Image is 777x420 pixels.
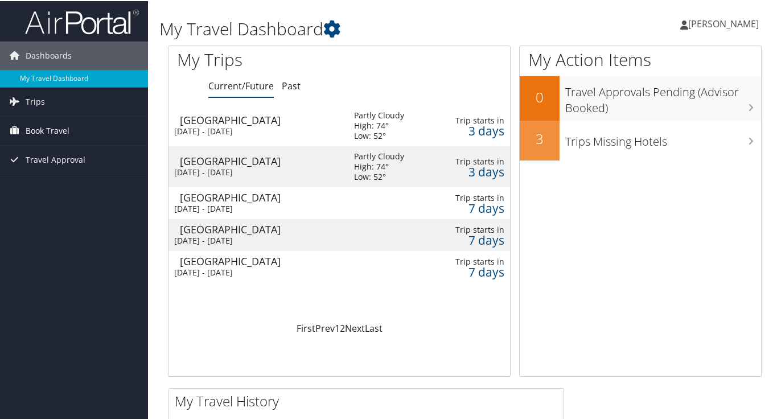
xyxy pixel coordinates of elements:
h2: 3 [520,128,560,147]
a: [PERSON_NAME] [680,6,770,40]
a: Current/Future [208,79,274,91]
div: Partly Cloudy [354,109,404,120]
span: Dashboards [26,40,72,69]
div: Trip starts in [443,256,504,266]
div: [GEOGRAPHIC_DATA] [180,155,343,165]
div: [GEOGRAPHIC_DATA] [180,223,343,233]
a: Past [282,79,301,91]
div: Low: 52° [354,130,404,140]
h2: My Travel History [175,390,564,410]
div: [DATE] - [DATE] [174,125,337,135]
a: 0Travel Approvals Pending (Advisor Booked) [520,75,761,119]
span: Book Travel [26,116,69,144]
div: Trip starts in [443,224,504,234]
h1: My Action Items [520,47,761,71]
div: Trip starts in [443,192,504,202]
span: [PERSON_NAME] [688,17,759,29]
h3: Travel Approvals Pending (Advisor Booked) [565,77,761,115]
div: 3 days [443,125,504,135]
h2: 0 [520,87,560,106]
a: Prev [315,321,335,333]
h3: Trips Missing Hotels [565,127,761,149]
div: [GEOGRAPHIC_DATA] [180,114,343,124]
div: 3 days [443,166,504,176]
a: First [297,321,315,333]
h1: My Travel Dashboard [159,16,566,40]
a: Last [365,321,383,333]
a: 1 [335,321,340,333]
span: Trips [26,87,45,115]
div: [DATE] - [DATE] [174,266,337,277]
div: [GEOGRAPHIC_DATA] [180,255,343,265]
div: Trip starts in [443,114,504,125]
div: [DATE] - [DATE] [174,166,337,176]
div: [DATE] - [DATE] [174,203,337,213]
div: 7 days [443,266,504,276]
span: Travel Approval [26,145,85,173]
a: Next [345,321,365,333]
div: [DATE] - [DATE] [174,234,337,245]
div: High: 74° [354,120,404,130]
div: Low: 52° [354,171,404,181]
a: 2 [340,321,345,333]
div: [GEOGRAPHIC_DATA] [180,191,343,201]
div: Partly Cloudy [354,150,404,160]
a: 3Trips Missing Hotels [520,120,761,159]
div: Trip starts in [443,155,504,166]
h1: My Trips [177,47,359,71]
img: airportal-logo.png [25,7,139,34]
div: High: 74° [354,160,404,171]
div: 7 days [443,234,504,244]
div: 7 days [443,202,504,212]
